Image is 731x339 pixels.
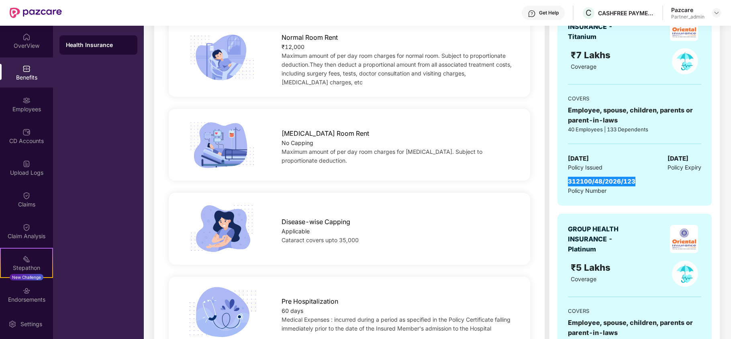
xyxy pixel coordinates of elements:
[568,187,606,194] span: Policy Number
[282,33,338,43] span: Normal Room Rent
[571,63,596,70] span: Coverage
[670,13,698,41] img: insurerLogo
[571,276,596,282] span: Coverage
[671,14,704,20] div: Partner_admin
[10,274,43,280] div: New Challenge
[22,287,31,295] img: svg+xml;base64,PHN2ZyBpZD0iRW5kb3JzZW1lbnRzIiB4bWxucz0iaHR0cDovL3d3dy53My5vcmcvMjAwMC9zdmciIHdpZH...
[282,148,482,164] span: Maximum amount of per day room charges for [MEDICAL_DATA]. Subject to proportionate deduction.
[528,10,536,18] img: svg+xml;base64,PHN2ZyBpZD0iSGVscC0zMngzMiIgeG1sbnM9Imh0dHA6Ly93d3cudzMub3JnLzIwMDAvc3ZnIiB3aWR0aD...
[282,139,514,147] div: No Capping
[185,203,259,255] img: icon
[1,264,52,272] div: Stepathon
[22,255,31,263] img: svg+xml;base64,PHN2ZyB4bWxucz0iaHR0cDovL3d3dy53My5vcmcvMjAwMC9zdmciIHdpZHRoPSIyMSIgaGVpZ2h0PSIyMC...
[282,306,514,315] div: 60 days
[282,217,350,227] span: Disease-wise Capping
[185,32,259,84] img: icon
[568,307,701,315] div: COVERS
[282,227,514,236] div: Applicable
[568,154,589,163] span: [DATE]
[282,296,338,306] span: Pre Hospitalization
[282,129,369,139] span: [MEDICAL_DATA] Room Rent
[10,8,62,18] img: New Pazcare Logo
[185,287,259,339] img: icon
[672,48,698,74] img: policyIcon
[282,43,514,51] div: ₹12,000
[571,50,613,60] span: ₹7 Lakhs
[568,12,638,42] div: GROUP HEALTH INSURANCE - Titanium
[66,41,131,49] div: Health Insurance
[568,163,602,172] span: Policy Issued
[568,125,701,133] div: 40 Employees | 133 Dependents
[282,316,510,332] span: Medical Expenses : incurred during a period as specified in the Policy Certificate falling immedi...
[672,261,698,287] img: policyIcon
[22,65,31,73] img: svg+xml;base64,PHN2ZyBpZD0iQmVuZWZpdHMiIHhtbG5zPSJodHRwOi8vd3d3LnczLm9yZy8yMDAwL3N2ZyIgd2lkdGg9Ij...
[282,52,512,86] span: Maximum amount of per day room charges for normal room. Subject to proportionate deduction.They t...
[713,10,720,16] img: svg+xml;base64,PHN2ZyBpZD0iRHJvcGRvd24tMzJ4MzIiIHhtbG5zPSJodHRwOi8vd3d3LnczLm9yZy8yMDAwL3N2ZyIgd2...
[671,6,704,14] div: Pazcare
[568,224,638,254] div: GROUP HEALTH INSURANCE - Platinum
[571,262,613,273] span: ₹5 Lakhs
[185,119,259,171] img: icon
[598,9,654,17] div: CASHFREE PAYMENTS INDIA PVT. LTD.
[22,96,31,104] img: svg+xml;base64,PHN2ZyBpZD0iRW1wbG95ZWVzIiB4bWxucz0iaHR0cDovL3d3dy53My5vcmcvMjAwMC9zdmciIHdpZHRoPS...
[668,163,701,172] span: Policy Expiry
[568,105,701,125] div: Employee, spouse, children, parents or parent-in-laws
[568,178,635,185] span: 312100/48/2026/123
[22,160,31,168] img: svg+xml;base64,PHN2ZyBpZD0iVXBsb2FkX0xvZ3MiIGRhdGEtbmFtZT0iVXBsb2FkIExvZ3MiIHhtbG5zPSJodHRwOi8vd3...
[539,10,559,16] div: Get Help
[586,8,592,18] span: C
[8,320,16,328] img: svg+xml;base64,PHN2ZyBpZD0iU2V0dGluZy0yMHgyMCIgeG1sbnM9Imh0dHA6Ly93d3cudzMub3JnLzIwMDAvc3ZnIiB3aW...
[670,225,698,253] img: insurerLogo
[22,223,31,231] img: svg+xml;base64,PHN2ZyBpZD0iQ2xhaW0iIHhtbG5zPSJodHRwOi8vd3d3LnczLm9yZy8yMDAwL3N2ZyIgd2lkdGg9IjIwIi...
[22,33,31,41] img: svg+xml;base64,PHN2ZyBpZD0iSG9tZSIgeG1sbnM9Imh0dHA6Ly93d3cudzMub3JnLzIwMDAvc3ZnIiB3aWR0aD0iMjAiIG...
[22,192,31,200] img: svg+xml;base64,PHN2ZyBpZD0iQ2xhaW0iIHhtbG5zPSJodHRwOi8vd3d3LnczLm9yZy8yMDAwL3N2ZyIgd2lkdGg9IjIwIi...
[22,128,31,136] img: svg+xml;base64,PHN2ZyBpZD0iQ0RfQWNjb3VudHMiIGRhdGEtbmFtZT0iQ0QgQWNjb3VudHMiIHhtbG5zPSJodHRwOi8vd3...
[282,237,359,243] span: Cataract covers upto 35,000
[568,318,701,338] div: Employee, spouse, children, parents or parent-in-laws
[568,94,701,102] div: COVERS
[668,154,688,163] span: [DATE]
[18,320,45,328] div: Settings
